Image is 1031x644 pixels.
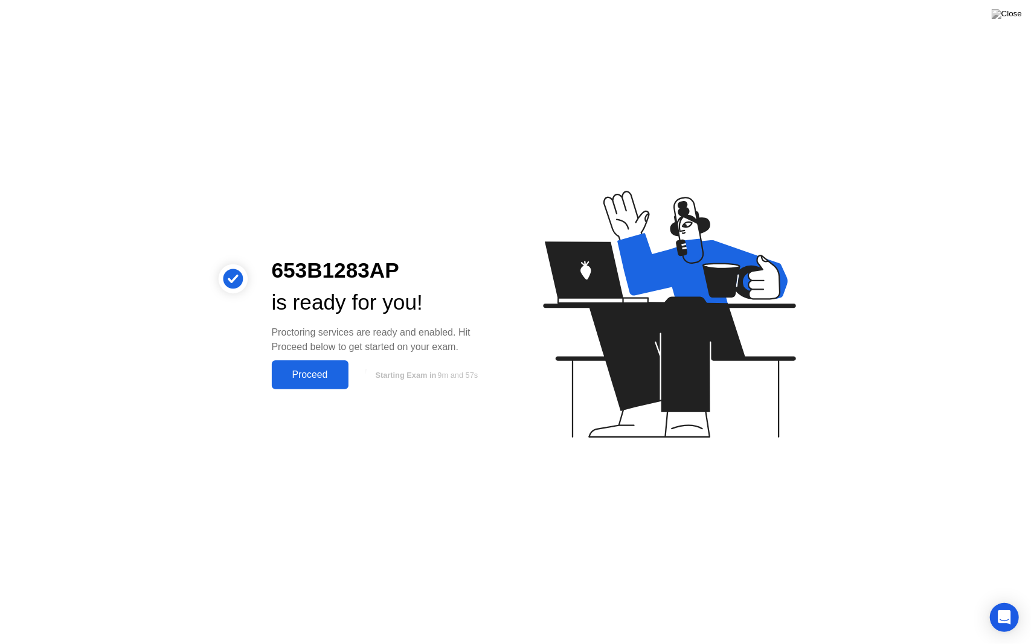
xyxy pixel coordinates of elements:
[437,371,478,380] span: 9m and 57s
[272,325,496,354] div: Proctoring services are ready and enabled. Hit Proceed below to get started on your exam.
[272,360,348,389] button: Proceed
[355,363,496,386] button: Starting Exam in9m and 57s
[272,287,496,319] div: is ready for you!
[990,603,1019,632] div: Open Intercom Messenger
[272,255,496,287] div: 653B1283AP
[992,9,1022,19] img: Close
[275,369,345,380] div: Proceed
